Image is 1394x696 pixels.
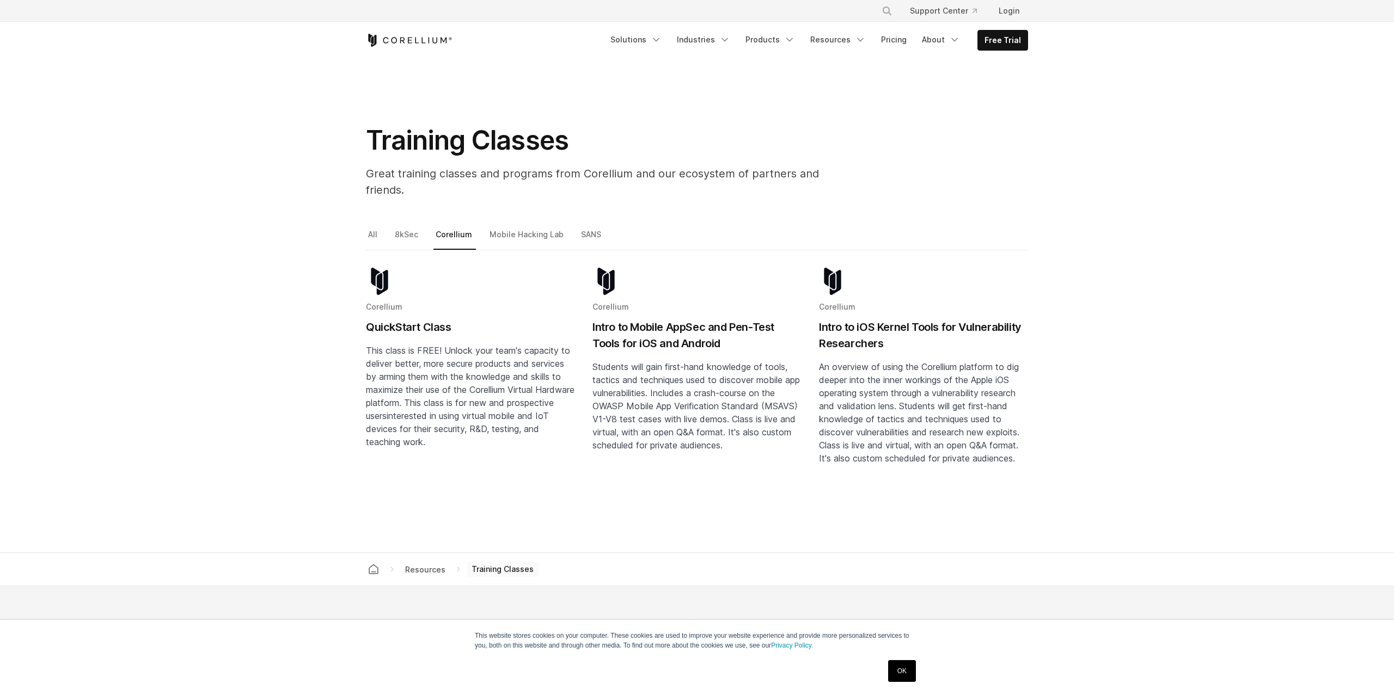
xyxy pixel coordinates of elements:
[366,165,856,198] p: Great training classes and programs from Corellium and our ecosystem of partners and friends.
[592,319,802,352] h2: Intro to Mobile AppSec and Pen-Test Tools for iOS and Android
[819,302,855,311] span: Corellium
[804,30,872,50] a: Resources
[819,361,1019,464] span: An overview of using the Corellium platform to dig deeper into the inner workings of the Apple iO...
[366,268,393,295] img: corellium-logo-icon-dark
[771,642,813,649] a: Privacy Policy.
[990,1,1028,21] a: Login
[869,1,1028,21] div: Navigation Menu
[978,30,1028,50] a: Free Trial
[739,30,802,50] a: Products
[401,564,450,575] div: Resources
[487,227,567,250] a: Mobile Hacking Lab
[433,227,476,250] a: Corellium
[366,410,549,447] span: interested in using virtual mobile and IoT devices for their security, R&D, testing, and teaching...
[875,30,913,50] a: Pricing
[604,30,668,50] a: Solutions
[475,631,919,650] p: This website stores cookies on your computer. These cookies are used to improve your website expe...
[877,1,897,21] button: Search
[592,302,629,311] span: Corellium
[366,345,574,421] span: This class is FREE! Unlock your team's capacity to deliver better, more secure products and servi...
[401,563,450,576] span: Resources
[819,268,1028,500] a: Blog post summary: Intro to iOS Kernel Tools for Vulnerability Researchers
[819,319,1028,352] h2: Intro to iOS Kernel Tools for Vulnerability Researchers
[604,30,1028,51] div: Navigation Menu
[888,660,916,682] a: OK
[366,302,402,311] span: Corellium
[670,30,737,50] a: Industries
[592,361,800,451] span: Students will gain first-hand knowledge of tools, tactics and techniques used to discover mobile ...
[467,562,538,577] span: Training Classes
[915,30,967,50] a: About
[819,268,846,295] img: corellium-logo-icon-dark
[592,268,802,500] a: Blog post summary: Intro to Mobile AppSec and Pen-Test Tools for iOS and Android
[366,319,575,335] h2: QuickStart Class
[366,34,453,47] a: Corellium Home
[592,268,620,295] img: corellium-logo-icon-dark
[393,227,422,250] a: 8kSec
[366,124,856,157] h1: Training Classes
[364,562,383,577] a: Corellium home
[901,1,986,21] a: Support Center
[579,227,605,250] a: SANS
[366,268,575,500] a: Blog post summary: QuickStart Class
[366,227,381,250] a: All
